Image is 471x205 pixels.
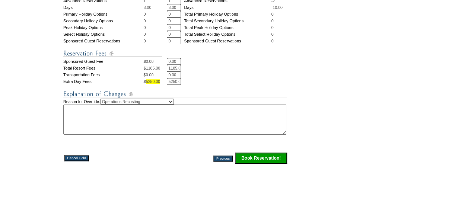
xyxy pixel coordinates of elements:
td: Total Primary Holiday Options [184,11,271,17]
td: $ [143,65,167,71]
td: Sponsored Guest Reservations [184,38,271,44]
td: $ [143,78,167,85]
td: Select Holiday Options [63,31,143,38]
span: 0.00 [146,73,154,77]
td: Days [63,4,143,11]
td: $ [143,71,167,78]
span: 0.00 [146,59,154,64]
td: Secondary Holiday Options [63,17,143,24]
span: 0 [143,32,146,36]
td: Reason for Override: [63,99,288,135]
td: Total Select Holiday Options [184,31,271,38]
span: 0 [143,19,146,23]
td: Transportation Fees [63,71,143,78]
span: 5250.00 [146,79,160,84]
td: Total Peak Holiday Options [184,24,271,31]
td: Total Resort Fees [63,65,143,71]
span: -10.00 [271,5,283,10]
span: 3.00 [143,5,151,10]
td: Total Secondary Holiday Options [184,17,271,24]
td: Extra Day Fees [63,78,143,85]
td: Days [184,4,271,11]
img: Explanation of Changes [63,89,287,99]
input: Click this button to finalize your reservation. [235,153,287,164]
span: 0 [143,25,146,30]
img: Reservation Fees [63,49,162,58]
td: Sponsored Guest Reservations [63,38,143,44]
td: Peak Holiday Options [63,24,143,31]
span: 0 [271,12,274,16]
span: 0 [143,12,146,16]
input: Previous [213,156,233,161]
span: 0 [271,25,274,30]
span: 0 [143,39,146,43]
td: Primary Holiday Options [63,11,143,17]
input: Cancel Hold [64,155,89,161]
span: 0 [271,32,274,36]
span: 0 [271,39,274,43]
td: Sponsored Guest Fee [63,58,143,65]
span: 1185.00 [146,66,160,70]
td: $ [143,58,167,65]
span: 0 [271,19,274,23]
